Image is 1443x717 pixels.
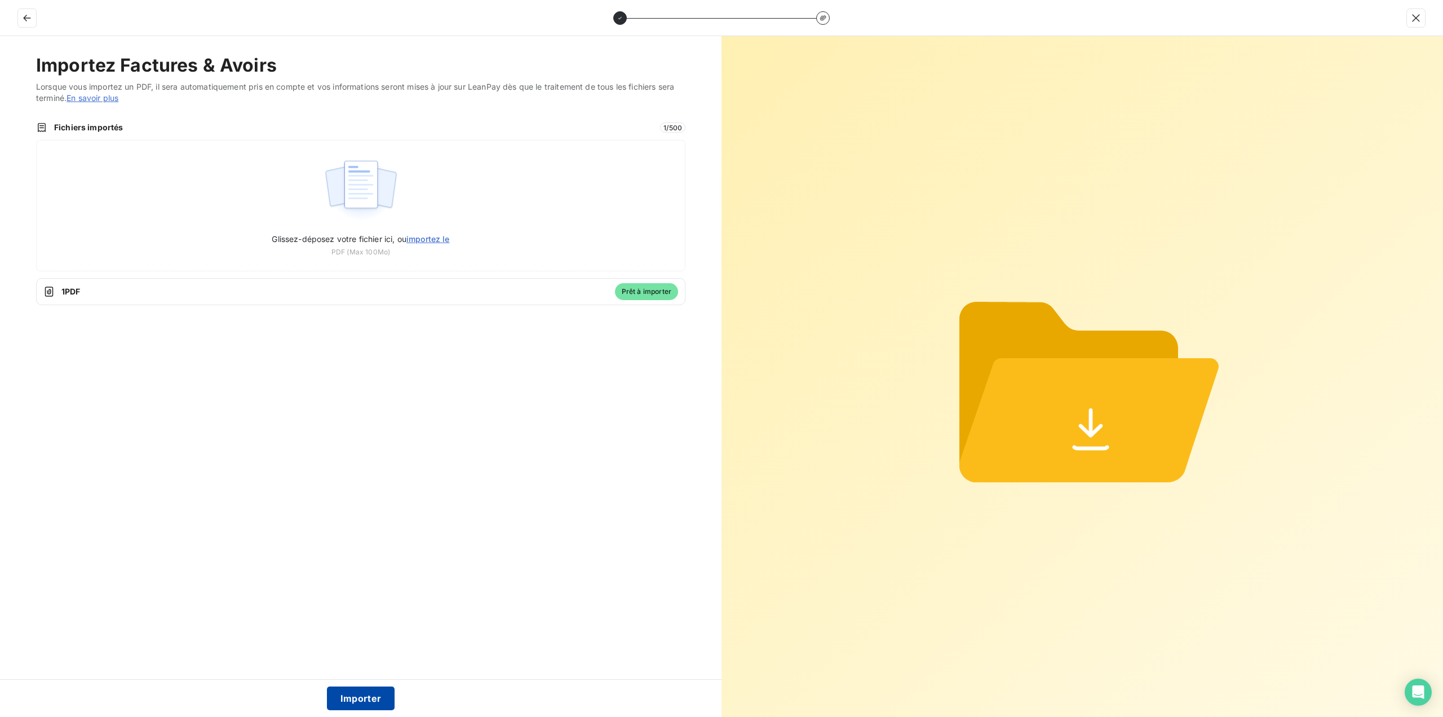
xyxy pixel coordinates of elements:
span: Prêt à importer [615,283,678,300]
span: Fichiers importés [54,122,653,133]
button: Importer [327,687,395,710]
span: Glissez-déposez votre fichier ici, ou [272,234,449,244]
img: illustration [324,154,399,226]
a: En savoir plus [67,93,118,103]
div: Open Intercom Messenger [1405,679,1432,706]
span: PDF (Max 100Mo) [331,247,390,257]
h2: Importez Factures & Avoirs [36,54,685,77]
span: 1 / 500 [660,122,685,133]
span: 1 PDF [61,286,608,297]
span: Lorsque vous importez un PDF, il sera automatiquement pris en compte et vos informations seront m... [36,81,685,104]
span: importez le [406,234,450,244]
